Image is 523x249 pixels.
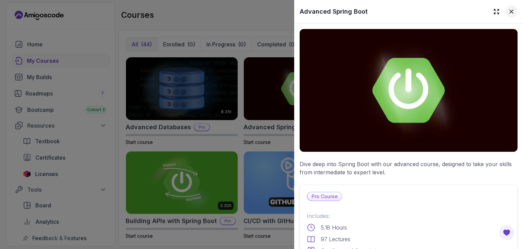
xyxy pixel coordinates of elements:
p: Dive deep into Spring Boot with our advanced course, designed to take your skills from intermedia... [300,160,518,176]
button: Expand drawer [490,5,503,18]
p: Includes: [307,212,510,220]
p: 97 Lectures [321,235,350,243]
p: Pro Course [307,192,342,201]
p: 5.18 Hours [321,223,347,232]
h2: Advanced Spring Boot [300,7,368,16]
img: advanced-spring-boot_thumbnail [300,29,518,152]
button: Open Feedback Button [498,224,515,241]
